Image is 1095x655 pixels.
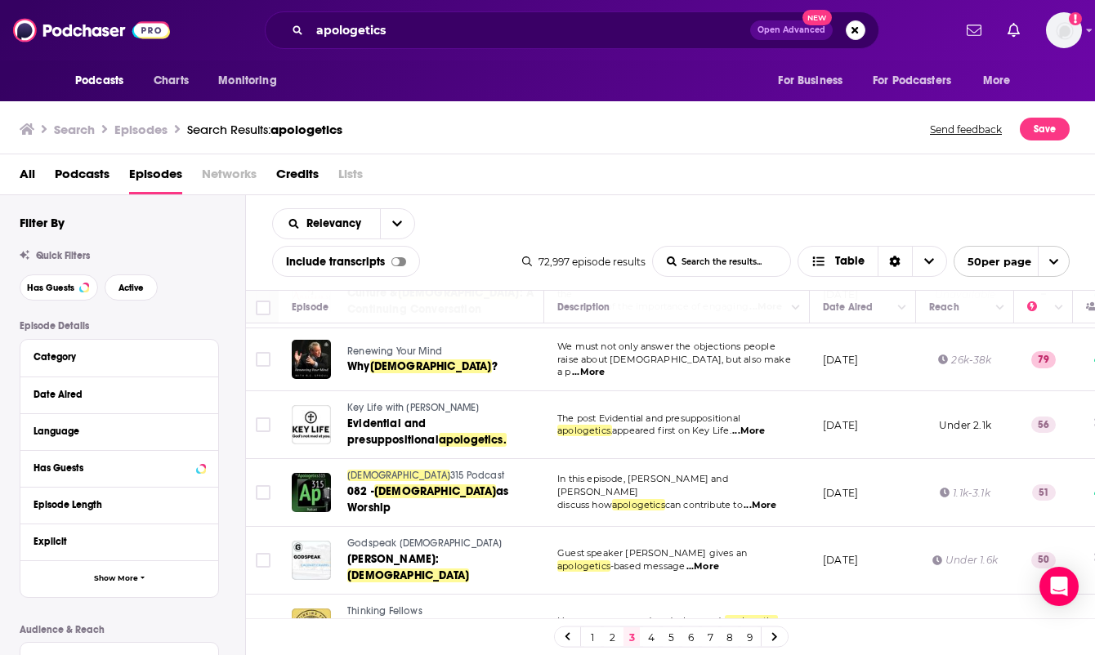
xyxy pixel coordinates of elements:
div: Power Score [1027,297,1050,317]
div: Open Intercom Messenger [1039,567,1079,606]
span: Networks [202,161,257,194]
span: Monitoring [218,69,276,92]
span: apologetics [725,615,778,626]
span: apologetics. [557,425,612,436]
button: Save [1020,118,1070,140]
button: Show More [20,560,218,597]
a: Podcasts [55,161,109,194]
span: Show More [94,574,138,583]
button: Date Aired [34,384,205,404]
button: open menu [766,65,863,96]
a: 8 [722,627,738,647]
div: Date Aired [823,297,873,317]
a: Why[DEMOGRAPHIC_DATA]? [347,359,542,375]
span: ...More [732,425,765,438]
div: Language [34,426,194,437]
a: Evidential and presuppositionalapologetics. [347,416,542,448]
button: Explicit [34,531,205,551]
div: Has Guests [34,462,191,474]
span: [DEMOGRAPHIC_DATA] [347,470,450,481]
a: Show notifications dropdown [1001,16,1026,44]
p: [DATE] [823,353,858,367]
a: Charts [143,65,199,96]
a: Show notifications dropdown [960,16,988,44]
span: Has Guests [27,283,74,292]
h2: Choose List sort [272,208,415,239]
span: More [983,69,1011,92]
span: Thinking Fellows [347,605,422,617]
button: open menu [380,209,414,238]
span: Lists [338,161,363,194]
button: open menu [207,65,297,96]
button: open menu [954,246,1070,277]
div: Date Aired [34,389,194,400]
button: open menu [972,65,1031,96]
span: Toggle select row [256,485,270,500]
span: Under 2.1k [939,419,991,431]
span: We must not only answer the objections people [557,341,775,352]
span: Renewing Your Mind [347,345,442,357]
button: Has Guests [34,457,205,478]
span: Podcasts [75,69,123,92]
span: discuss how [557,499,612,510]
p: 51 [1032,484,1056,501]
a: 5 [663,627,679,647]
div: Description [557,297,610,317]
button: Category [34,346,205,367]
a: Episodes [129,161,182,194]
span: Open Advanced [758,26,825,34]
a: 1 [584,627,601,647]
span: Key Life with [PERSON_NAME] [347,402,480,413]
a: 3 [623,627,640,647]
input: Search podcasts, credits, & more... [310,17,750,43]
button: Show profile menu [1046,12,1082,48]
div: 26k-38k [938,353,991,367]
span: as Worship [347,484,508,515]
a: 082 -[DEMOGRAPHIC_DATA]as Worship [347,483,542,516]
a: 9 [741,627,758,647]
span: Logged in as isaacsongster [1046,12,1082,48]
span: ...More [686,560,719,573]
span: apologetics [612,499,665,510]
h3: Episodes [114,122,168,137]
h2: Choose View [798,246,947,277]
span: apologetics. [439,433,507,447]
span: Evidential and presuppositional [347,417,439,447]
span: apologetics [557,560,610,572]
img: Podchaser - Follow, Share and Rate Podcasts [13,15,170,46]
span: [DEMOGRAPHIC_DATA] [370,359,492,373]
span: Table [835,256,865,267]
div: 1.1k-3.1k [940,486,990,500]
a: 6 [682,627,699,647]
p: [DATE] [823,553,858,567]
img: User Profile [1046,12,1082,48]
div: 72,997 episode results [522,256,646,268]
p: 56 [1031,417,1056,433]
span: Charts [154,69,189,92]
span: Toggle select row [256,352,270,367]
a: Search Results:apologetics [187,122,342,137]
span: 082 - [347,484,374,498]
a: 7 [702,627,718,647]
p: 50 [1031,552,1056,568]
span: apologetics [270,122,342,137]
a: All [20,161,35,194]
p: [DATE] [823,486,858,500]
button: Column Actions [990,298,1010,318]
p: Audience & Reach [20,624,219,635]
button: Episode Length [34,494,205,515]
a: Key Life with [PERSON_NAME] [347,401,542,416]
p: Episode Details [20,320,219,332]
a: [DEMOGRAPHIC_DATA]315 Podcast [347,469,542,483]
span: Relevancy [306,218,367,229]
button: open menu [862,65,975,96]
h2: Filter By [20,215,65,230]
div: Reach [929,297,959,317]
a: Credits [276,161,319,194]
span: appeared first on Key Life. [612,425,731,436]
p: 79 [1031,351,1056,368]
div: Episode Length [34,499,194,510]
span: ...More [572,366,605,379]
span: can contribute to [665,499,743,510]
